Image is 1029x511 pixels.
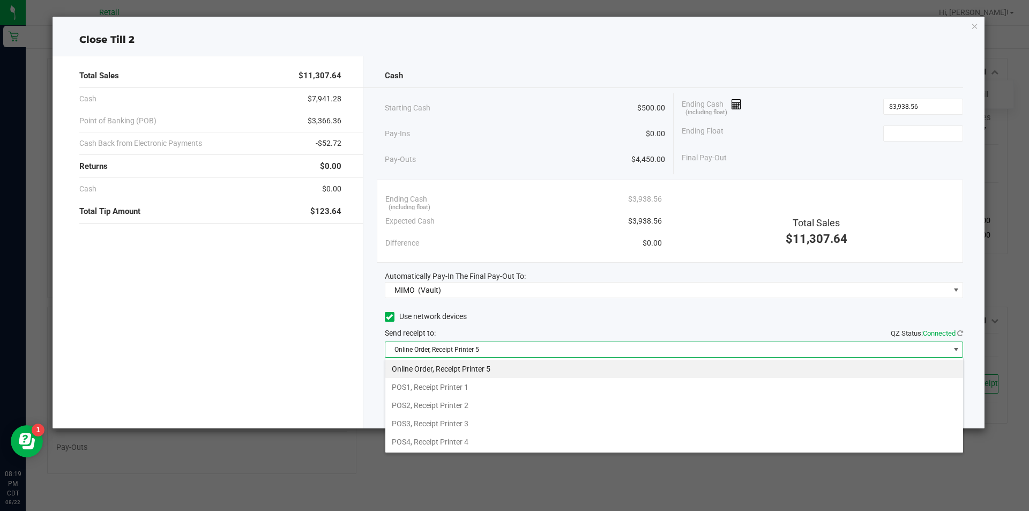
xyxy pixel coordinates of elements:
li: POS3, Receipt Printer 3 [385,414,963,433]
span: Ending Cash [682,99,742,115]
span: Connected [923,329,956,337]
iframe: Resource center unread badge [32,424,44,436]
span: Cash Back from Electronic Payments [79,138,202,149]
div: Returns [79,155,341,178]
span: Starting Cash [385,102,430,114]
span: Ending Float [682,125,724,142]
span: QZ Status: [891,329,963,337]
span: Total Tip Amount [79,205,140,218]
span: Automatically Pay-In The Final Pay-Out To: [385,272,526,280]
li: POS4, Receipt Printer 4 [385,433,963,451]
span: $3,938.56 [628,216,662,227]
span: Expected Cash [385,216,435,227]
li: POS1, Receipt Printer 1 [385,378,963,396]
span: Total Sales [79,70,119,82]
div: Close Till 2 [53,33,985,47]
span: Online Order, Receipt Printer 5 [385,342,950,357]
iframe: Resource center [11,425,43,457]
span: (Vault) [418,286,441,294]
span: Cash [79,183,96,195]
span: $11,307.64 [299,70,341,82]
span: Final Pay-Out [682,152,727,164]
span: -$52.72 [316,138,341,149]
span: Difference [385,238,419,249]
span: Send receipt to: [385,329,436,337]
span: $0.00 [646,128,665,139]
span: Point of Banking (POB) [79,115,156,127]
label: Use network devices [385,311,467,322]
span: $0.00 [320,160,341,173]
span: $7,941.28 [308,93,341,105]
span: $123.64 [310,205,341,218]
span: $0.00 [643,238,662,249]
span: Total Sales [793,217,840,228]
span: Pay-Outs [385,154,416,165]
span: $11,307.64 [786,232,847,246]
span: (including float) [685,108,727,117]
li: POS2, Receipt Printer 2 [385,396,963,414]
span: $500.00 [637,102,665,114]
span: $0.00 [322,183,341,195]
span: Cash [79,93,96,105]
span: $4,450.00 [631,154,665,165]
span: Ending Cash [385,194,427,205]
span: Pay-Ins [385,128,410,139]
span: $3,366.36 [308,115,341,127]
span: $3,938.56 [628,194,662,205]
span: Cash [385,70,403,82]
li: Online Order, Receipt Printer 5 [385,360,963,378]
span: MIMO [394,286,415,294]
span: (including float) [389,203,430,212]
